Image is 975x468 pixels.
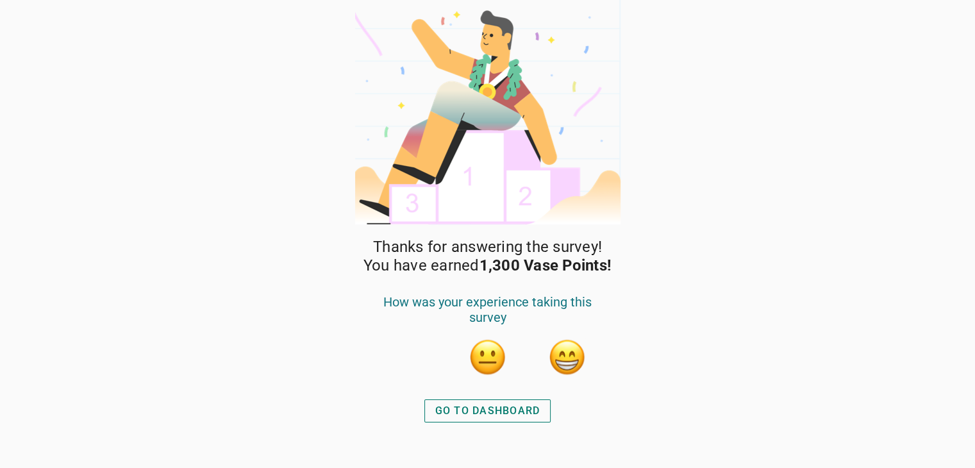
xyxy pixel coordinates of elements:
[435,403,540,419] div: GO TO DASHBOARD
[369,294,607,338] div: How was your experience taking this survey
[363,256,612,275] span: You have earned
[373,238,602,256] span: Thanks for answering the survey!
[424,399,551,422] button: GO TO DASHBOARD
[479,256,612,274] strong: 1,300 Vase Points!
